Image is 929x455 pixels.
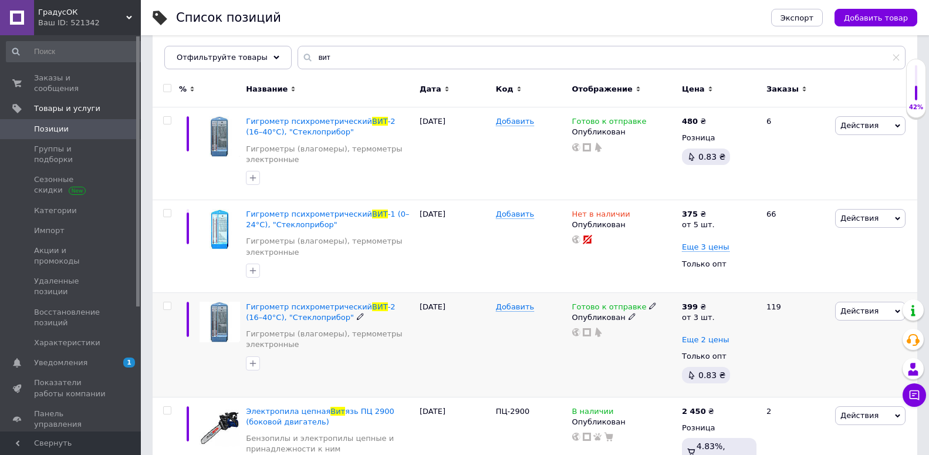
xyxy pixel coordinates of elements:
div: [DATE] [417,200,493,293]
input: Поиск [6,41,145,62]
span: Заказы и сообщения [34,73,109,94]
span: В наличии [572,407,614,419]
span: Гигрометр психрометрический [246,117,372,126]
span: Категории [34,205,77,216]
div: Список позиций [176,12,281,24]
div: [DATE] [417,107,493,200]
span: Вит [330,407,345,416]
span: Отображение [572,84,633,95]
div: Розница [682,423,756,433]
span: Отфильтруйте товары [177,53,268,62]
span: Гигрометр психрометрический [246,210,372,218]
button: Экспорт [771,9,823,26]
input: Поиск по названию позиции, артикулу и поисковым запросам [298,46,906,69]
div: ₴ [682,209,715,220]
span: язь ПЦ 2900 (боковой двигатель) [246,407,394,426]
span: Готово к отправке [572,302,647,315]
a: Гигрометры (влагомеры), термометры электронные [246,144,414,165]
span: Акции и промокоды [34,245,109,267]
span: Восстановление позиций [34,307,109,328]
span: Показатели работы компании [34,378,109,399]
button: Добавить товар [835,9,917,26]
b: 399 [682,302,698,311]
div: 66 [759,200,832,293]
span: Готово к отправке [572,117,647,129]
span: Товары и услуги [34,103,100,114]
img: Электропила цепная Витязь ПЦ 2900 (боковой двигатель) [200,406,240,447]
span: Заказы [766,84,799,95]
div: Ваш ID: 521342 [38,18,141,28]
a: Гигрометры (влагомеры), термометры электронные [246,329,414,350]
a: Гигрометр психрометрическийВИТ-1 (0–24°С), "Стеклоприбор" [246,210,409,229]
span: ПЦ-2900 [496,407,530,416]
span: 0.83 ₴ [698,370,725,380]
img: Гигрометр психрометрический ВИТ-1 (0–24°С), "Стеклоприбор" [200,209,240,250]
div: [DATE] [417,292,493,397]
div: Опубликован [572,220,677,230]
b: 2 450 [682,407,706,416]
span: Электропила цепная [246,407,330,416]
span: Нет в наличии [572,210,630,222]
span: Добавить товар [844,14,908,22]
a: Гигрометры (влагомеры), термометры электронные [246,236,414,257]
span: Добавить [496,302,534,312]
span: Удаленные позиции [34,276,109,297]
span: Опубликованные [164,46,244,57]
span: Уведомления [34,358,87,368]
span: % [179,84,187,95]
span: Действия [840,214,879,223]
span: Название [246,84,288,95]
span: Панель управления [34,409,109,430]
div: 42% [907,103,925,112]
span: Еще 2 цены [682,335,729,345]
span: Дата [420,84,441,95]
div: 119 [759,292,832,397]
div: Только опт [682,259,756,269]
div: Опубликован [572,417,677,427]
div: Розница [682,133,756,143]
b: 480 [682,117,698,126]
div: 6 [759,107,832,200]
a: Гигрометр психрометрическийВИТ-2 (16–40°С), "Стеклоприбор" [246,302,395,322]
span: Код [496,84,514,95]
span: 0.83 ₴ [698,152,725,161]
span: ВИТ [372,302,388,311]
span: Добавить [496,210,534,219]
div: ₴ [682,116,706,127]
div: от 5 шт. [682,220,715,230]
span: Цена [682,84,705,95]
span: Экспорт [781,14,813,22]
span: 1 [123,358,135,368]
span: Характеристики [34,338,100,348]
a: Бензопилы и электропилы цепные и принадлежности к ним [246,433,414,454]
div: от 3 шт. [682,312,715,323]
span: Группы и подборки [34,144,109,165]
div: Опубликован [572,127,677,137]
span: ГрадусОК [38,7,126,18]
span: Гигрометр психрометрический [246,302,372,311]
div: Опубликован [572,312,677,323]
span: Действия [840,121,879,130]
img: Гигрометр психрометрический ВИТ-2 (16–40°С), "Стеклоприбор" [200,116,240,157]
a: Гигрометр психрометрическийВИТ-2 (16–40°С), "Стеклоприбор" [246,117,395,136]
span: Импорт [34,225,65,236]
span: Сезонные скидки [34,174,109,196]
span: Позиции [34,124,69,134]
span: Действия [840,411,879,420]
button: Чат с покупателем [903,383,926,407]
span: Действия [840,306,879,315]
span: ВИТ [372,117,388,126]
div: ₴ [682,302,715,312]
span: ВИТ [372,210,388,218]
span: -2 (16–40°С), "Стеклоприбор" [246,302,395,322]
a: Электропила цепнаяВитязь ПЦ 2900 (боковой двигатель) [246,407,394,426]
span: Еще 3 цены [682,242,729,252]
div: Только опт [682,351,756,362]
div: ₴ [682,406,714,417]
span: Добавить [496,117,534,126]
img: Гигрометр психрометрический ВИТ-2 (16–40°С), "Стеклоприбор" [200,302,240,342]
b: 375 [682,210,698,218]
